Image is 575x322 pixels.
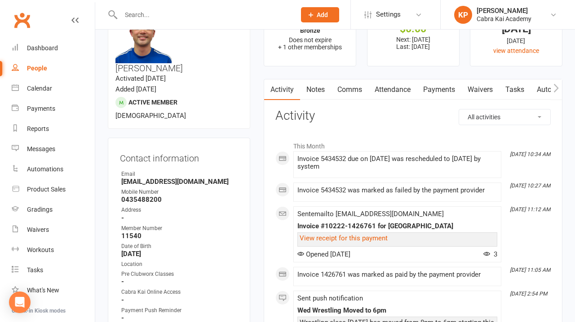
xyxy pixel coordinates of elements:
[121,242,238,251] div: Date of Birth
[278,44,342,51] span: + 1 other memberships
[264,79,300,100] a: Activity
[12,220,95,240] a: Waivers
[376,4,401,25] span: Settings
[121,224,238,233] div: Member Number
[12,119,95,139] a: Reports
[9,292,31,313] div: Open Intercom Messenger
[300,79,331,100] a: Notes
[121,196,238,204] strong: 0435488200
[27,44,58,52] div: Dashboard
[477,15,531,23] div: Cabra Kai Academy
[27,226,49,233] div: Waivers
[27,266,43,274] div: Tasks
[12,200,95,220] a: Gradings
[27,85,52,92] div: Calendar
[12,139,95,159] a: Messages
[115,112,186,120] span: [DEMOGRAPHIC_DATA]
[478,24,554,34] div: [DATE]
[510,151,550,157] i: [DATE] 10:34 AM
[121,214,238,222] strong: -
[115,7,172,63] img: image1742270080.png
[27,65,47,72] div: People
[121,188,238,196] div: Mobile Number
[493,47,539,54] a: view attendance
[478,36,554,46] div: [DATE]
[297,187,497,194] div: Invoice 5434532 was marked as failed by the payment provider
[121,232,238,240] strong: 11540
[297,155,497,170] div: Invoice 5434532 due on [DATE] was rescheduled to [DATE] by system
[121,178,238,186] strong: [EMAIL_ADDRESS][DOMAIN_NAME]
[12,159,95,179] a: Automations
[27,145,55,152] div: Messages
[376,24,451,34] div: $0.00
[297,307,497,314] div: Wed Wrestling Moved to 6pm
[275,137,551,151] li: This Month
[121,296,238,304] strong: -
[120,150,238,163] h3: Contact information
[11,9,33,31] a: Clubworx
[289,36,332,44] span: Does not expire
[368,79,417,100] a: Attendance
[510,267,550,273] i: [DATE] 11:05 AM
[12,99,95,119] a: Payments
[27,165,63,173] div: Automations
[297,294,363,302] span: Sent push notification
[12,38,95,58] a: Dashboard
[121,250,238,258] strong: [DATE]
[297,250,350,258] span: Opened [DATE]
[121,260,238,269] div: Location
[454,6,472,24] div: KP
[275,109,551,123] h3: Activity
[12,78,95,99] a: Calendar
[300,234,388,242] a: View receipt for this payment
[12,280,95,300] a: What's New
[331,79,368,100] a: Comms
[12,240,95,260] a: Workouts
[12,179,95,200] a: Product Sales
[121,270,238,278] div: Pre Clubworx Classes
[300,27,320,34] strong: Bronze
[27,186,66,193] div: Product Sales
[115,7,243,73] h3: [PERSON_NAME]
[297,222,497,230] div: Invoice #10222-1426761 for [GEOGRAPHIC_DATA]
[121,314,238,322] strong: -
[121,306,238,315] div: Payment Push Reminder
[499,79,531,100] a: Tasks
[121,278,238,286] strong: -
[297,271,497,278] div: Invoice 1426761 was marked as paid by the payment provider
[27,287,59,294] div: What's New
[115,74,166,83] time: Activated [DATE]
[27,206,53,213] div: Gradings
[461,79,499,100] a: Waivers
[128,99,177,106] span: Active member
[27,105,55,112] div: Payments
[121,206,238,214] div: Address
[118,9,289,21] input: Search...
[115,85,156,93] time: Added [DATE]
[417,79,461,100] a: Payments
[376,36,451,50] p: Next: [DATE] Last: [DATE]
[510,183,550,189] i: [DATE] 10:27 AM
[27,246,54,253] div: Workouts
[12,58,95,78] a: People
[483,250,497,258] span: 3
[121,288,238,296] div: Cabra Kai Online Access
[27,125,49,132] div: Reports
[297,210,444,218] span: Sent email to [EMAIL_ADDRESS][DOMAIN_NAME]
[510,206,550,213] i: [DATE] 11:12 AM
[301,7,339,22] button: Add
[12,260,95,280] a: Tasks
[121,170,238,178] div: Email
[317,11,328,18] span: Add
[510,291,547,297] i: [DATE] 2:54 PM
[477,7,531,15] div: [PERSON_NAME]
